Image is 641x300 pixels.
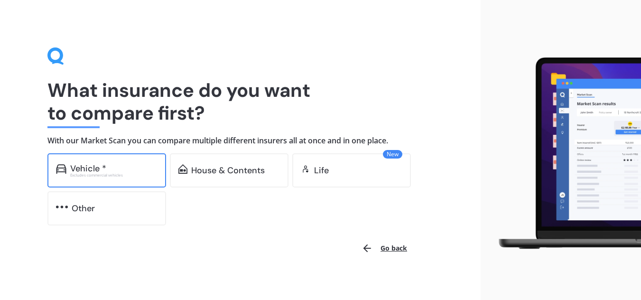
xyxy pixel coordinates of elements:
h4: With our Market Scan you can compare multiple different insurers all at once and in one place. [47,136,433,146]
div: Vehicle * [70,164,106,173]
img: laptop.webp [488,53,641,253]
img: life.f720d6a2d7cdcd3ad642.svg [301,164,310,174]
img: home-and-contents.b802091223b8502ef2dd.svg [178,164,187,174]
button: Go back [356,237,413,260]
div: House & Contents [191,166,265,175]
img: car.f15378c7a67c060ca3f3.svg [56,164,66,174]
img: other.81dba5aafe580aa69f38.svg [56,202,68,212]
span: New [383,150,402,159]
div: Other [72,204,95,213]
h1: What insurance do you want to compare first? [47,79,433,124]
div: Life [314,166,329,175]
div: Excludes commercial vehicles [70,173,158,177]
